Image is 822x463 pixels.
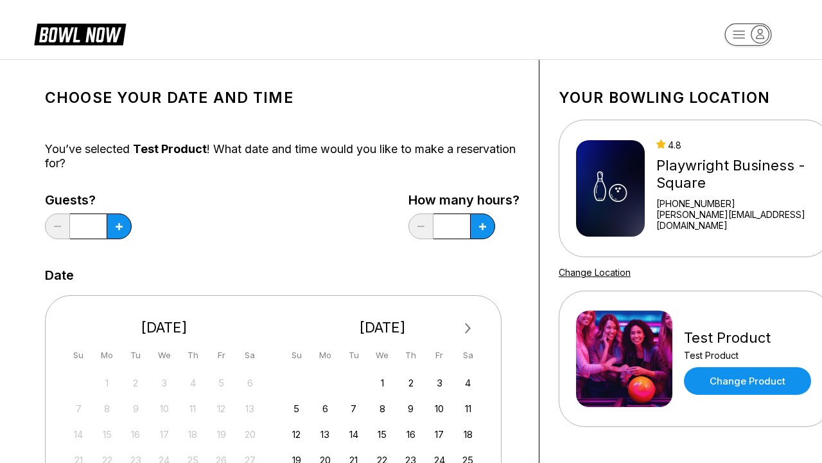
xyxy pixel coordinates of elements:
[45,142,520,170] div: You’ve selected ! What date and time would you like to make a reservation for?
[684,350,811,361] div: Test Product
[127,347,144,364] div: Tu
[70,400,87,417] div: Not available Sunday, September 7th, 2025
[374,400,391,417] div: Choose Wednesday, October 8th, 2025
[98,426,116,443] div: Not available Monday, September 15th, 2025
[431,374,448,392] div: Choose Friday, October 3rd, 2025
[402,426,419,443] div: Choose Thursday, October 16th, 2025
[345,400,362,417] div: Choose Tuesday, October 7th, 2025
[459,400,477,417] div: Choose Saturday, October 11th, 2025
[458,318,478,339] button: Next Month
[317,426,334,443] div: Choose Monday, October 13th, 2025
[684,329,811,347] div: Test Product
[288,400,305,417] div: Choose Sunday, October 5th, 2025
[133,142,207,156] span: Test Product
[155,400,173,417] div: Not available Wednesday, September 10th, 2025
[345,347,362,364] div: Tu
[374,426,391,443] div: Choose Wednesday, October 15th, 2025
[431,400,448,417] div: Choose Friday, October 10th, 2025
[283,319,482,336] div: [DATE]
[241,347,259,364] div: Sa
[65,319,264,336] div: [DATE]
[127,400,144,417] div: Not available Tuesday, September 9th, 2025
[155,426,173,443] div: Not available Wednesday, September 17th, 2025
[656,140,814,150] div: 4.8
[213,400,230,417] div: Not available Friday, September 12th, 2025
[213,426,230,443] div: Not available Friday, September 19th, 2025
[559,267,631,278] a: Change Location
[459,374,477,392] div: Choose Saturday, October 4th, 2025
[127,426,144,443] div: Not available Tuesday, September 16th, 2025
[45,89,520,107] h1: Choose your Date and time
[345,426,362,443] div: Choose Tuesday, October 14th, 2025
[70,426,87,443] div: Not available Sunday, September 14th, 2025
[317,347,334,364] div: Mo
[431,426,448,443] div: Choose Friday, October 17th, 2025
[408,193,520,207] label: How many hours?
[98,400,116,417] div: Not available Monday, September 8th, 2025
[184,400,202,417] div: Not available Thursday, September 11th, 2025
[402,347,419,364] div: Th
[241,426,259,443] div: Not available Saturday, September 20th, 2025
[127,374,144,392] div: Not available Tuesday, September 2nd, 2025
[459,347,477,364] div: Sa
[213,347,230,364] div: Fr
[317,400,334,417] div: Choose Monday, October 6th, 2025
[184,374,202,392] div: Not available Thursday, September 4th, 2025
[656,209,814,231] a: [PERSON_NAME][EMAIL_ADDRESS][DOMAIN_NAME]
[98,347,116,364] div: Mo
[213,374,230,392] div: Not available Friday, September 5th, 2025
[45,193,132,207] label: Guests?
[576,140,645,237] img: Playwright Business - Square
[70,347,87,364] div: Su
[288,426,305,443] div: Choose Sunday, October 12th, 2025
[45,268,74,282] label: Date
[184,426,202,443] div: Not available Thursday, September 18th, 2025
[155,374,173,392] div: Not available Wednesday, September 3rd, 2025
[374,347,391,364] div: We
[459,426,477,443] div: Choose Saturday, October 18th, 2025
[241,374,259,392] div: Not available Saturday, September 6th, 2025
[374,374,391,392] div: Choose Wednesday, October 1st, 2025
[431,347,448,364] div: Fr
[98,374,116,392] div: Not available Monday, September 1st, 2025
[155,347,173,364] div: We
[656,157,814,192] div: Playwright Business - Square
[288,347,305,364] div: Su
[241,400,259,417] div: Not available Saturday, September 13th, 2025
[184,347,202,364] div: Th
[656,198,814,209] div: [PHONE_NUMBER]
[684,367,811,395] a: Change Product
[402,374,419,392] div: Choose Thursday, October 2nd, 2025
[576,311,672,407] img: Test Product
[402,400,419,417] div: Choose Thursday, October 9th, 2025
